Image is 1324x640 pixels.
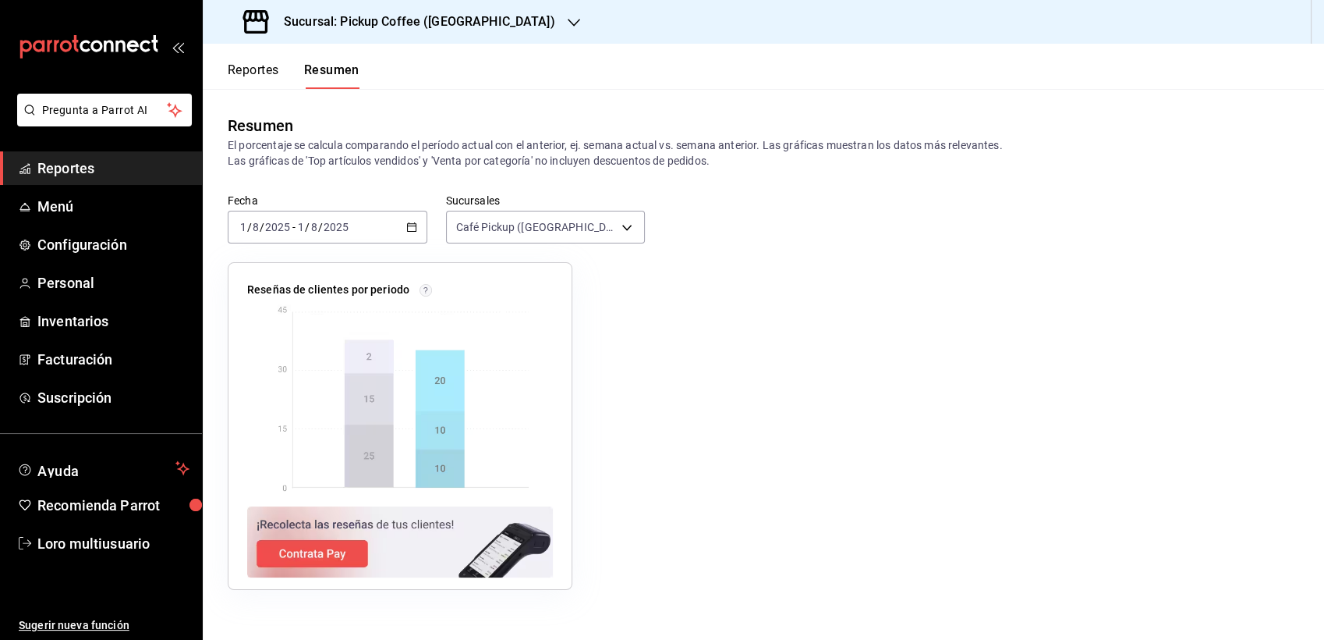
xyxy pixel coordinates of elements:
span: Ayuda [37,459,169,478]
input: -- [297,221,305,233]
font: Menú [37,198,74,215]
p: Reseñas de clientes por periodo [247,282,409,298]
span: - [292,221,296,233]
font: Configuración [37,236,127,253]
button: Pregunta a Parrot AI [17,94,192,126]
h3: Sucursal: Pickup Coffee ([GEOGRAPHIC_DATA]) [271,12,555,31]
a: Pregunta a Parrot AI [11,113,192,130]
input: -- [310,221,318,233]
font: Facturación [37,351,112,368]
span: / [305,221,310,233]
font: Personal [37,275,94,291]
span: / [318,221,323,233]
font: Reportes [228,62,279,78]
span: Café Pickup ([GEOGRAPHIC_DATA]) [456,219,617,235]
input: -- [252,221,260,233]
font: Recomienda Parrot [37,497,160,514]
p: El porcentaje se calcula comparando el período actual con el anterior, ej. semana actual vs. sema... [228,137,1299,169]
span: / [247,221,252,233]
label: Fecha [228,195,427,206]
div: Pestañas de navegación [228,62,359,89]
button: Resumen [304,62,359,89]
font: Inventarios [37,313,108,329]
input: ---- [264,221,291,233]
span: Pregunta a Parrot AI [42,102,168,119]
label: Sucursales [446,195,646,206]
font: Sugerir nueva función [19,619,129,631]
button: open_drawer_menu [172,41,184,53]
input: ---- [323,221,349,233]
font: Suscripción [37,389,112,406]
span: / [260,221,264,233]
font: Reportes [37,160,94,176]
input: -- [239,221,247,233]
div: Resumen [228,114,293,137]
font: Loro multiusuario [37,535,150,552]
